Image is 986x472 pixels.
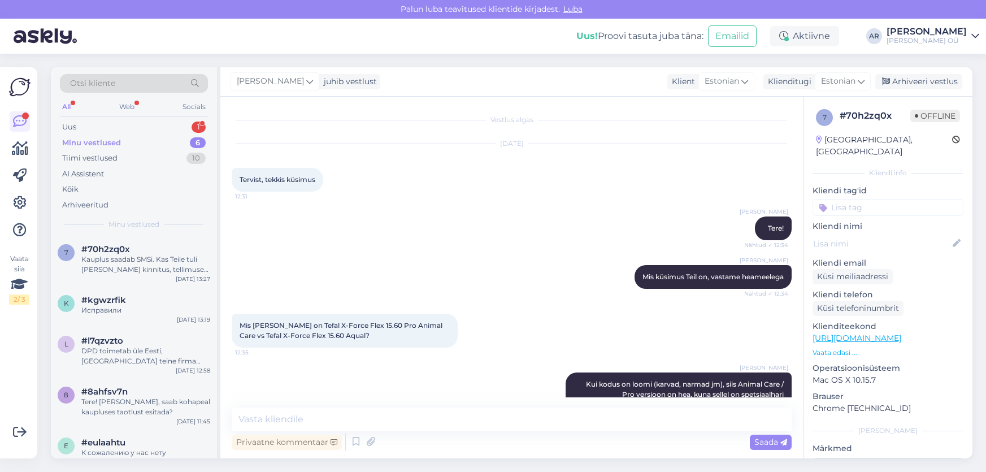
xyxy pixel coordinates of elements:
[579,380,785,439] span: Kui kodus on loomi (karvad, narmad jm), siis Animal Care / Pro versioon on hea, kuna sellel on sp...
[667,76,695,88] div: Klient
[81,438,125,448] span: #eulaahtu
[9,295,29,305] div: 2 / 3
[813,237,950,250] input: Lisa nimi
[81,295,126,305] span: #kgwzrfik
[705,75,739,88] span: Estonian
[240,321,444,340] span: Mis [PERSON_NAME] on Tefal X-Force Flex 15.60 Pro Animal Care vs Tefal X-Force Flex 15.60 Aqual?
[875,74,962,89] div: Arhiveeri vestlus
[64,248,68,257] span: 7
[192,122,206,133] div: 1
[70,77,115,89] span: Otsi kliente
[813,333,901,343] a: [URL][DOMAIN_NAME]
[866,28,882,44] div: AR
[813,348,963,358] p: Vaata edasi ...
[64,299,69,308] span: k
[177,315,210,324] div: [DATE] 13:19
[887,27,967,36] div: [PERSON_NAME]
[840,109,910,123] div: # 70h2zq0x
[813,301,904,316] div: Küsi telefoninumbrit
[81,336,123,346] span: #l7qzvzto
[81,254,210,275] div: Kauplus saadab SMSi. Kas Teile tuli [PERSON_NAME] kinnitus, tellimuse number?
[816,134,952,158] div: [GEOGRAPHIC_DATA], [GEOGRAPHIC_DATA]
[813,269,893,284] div: Küsi meiliaadressi
[232,115,792,125] div: Vestlus algas
[887,36,967,45] div: [PERSON_NAME] OÜ
[887,27,979,45] a: [PERSON_NAME][PERSON_NAME] OÜ
[821,75,855,88] span: Estonian
[237,75,304,88] span: [PERSON_NAME]
[81,448,210,458] div: К сожалению у нас нету
[240,175,315,184] span: Tervist, tekkis küsimus
[813,426,963,436] div: [PERSON_NAME]
[740,363,788,372] span: [PERSON_NAME]
[232,435,342,450] div: Privaatne kommentaar
[235,348,277,357] span: 12:35
[81,244,130,254] span: #70h2zq0x
[64,441,68,450] span: e
[740,256,788,265] span: [PERSON_NAME]
[823,113,827,122] span: 7
[813,391,963,402] p: Brauser
[319,76,377,88] div: juhib vestlust
[60,99,73,114] div: All
[642,272,784,281] span: Mis küsimus Teil on, vastame heameelega
[813,321,963,332] p: Klienditeekond
[64,391,68,399] span: 8
[9,254,29,305] div: Vaata siia
[744,289,788,298] span: Nähtud ✓ 12:34
[763,76,811,88] div: Klienditugi
[62,184,79,195] div: Kõik
[176,366,210,375] div: [DATE] 12:58
[740,207,788,216] span: [PERSON_NAME]
[813,402,963,414] p: Chrome [TECHNICAL_ID]
[62,200,108,211] div: Arhiveeritud
[81,387,128,397] span: #8ahfsv7n
[108,219,159,229] span: Minu vestlused
[235,192,277,201] span: 12:31
[9,76,31,98] img: Askly Logo
[576,29,703,43] div: Proovi tasuta juba täna:
[176,275,210,283] div: [DATE] 13:27
[768,224,784,232] span: Tere!
[813,199,963,216] input: Lisa tag
[186,153,206,164] div: 10
[813,257,963,269] p: Kliendi email
[770,26,839,46] div: Aktiivne
[708,25,757,47] button: Emailid
[813,185,963,197] p: Kliendi tag'id
[560,4,586,14] span: Luba
[910,110,960,122] span: Offline
[813,443,963,454] p: Märkmed
[232,138,792,149] div: [DATE]
[754,437,787,447] span: Saada
[180,99,208,114] div: Socials
[81,397,210,417] div: Tere! [PERSON_NAME], saab kohapeal kaupluses taotlust esitada?
[62,122,76,133] div: Uus
[813,362,963,374] p: Operatsioonisüsteem
[62,168,104,180] div: AI Assistent
[190,137,206,149] div: 6
[744,241,788,249] span: Nähtud ✓ 12:34
[813,374,963,386] p: Mac OS X 10.15.7
[813,220,963,232] p: Kliendi nimi
[64,340,68,348] span: l
[813,289,963,301] p: Kliendi telefon
[576,31,598,41] b: Uus!
[176,417,210,426] div: [DATE] 11:45
[62,153,118,164] div: Tiimi vestlused
[81,346,210,366] div: DPD toimetab üle Eesti, [GEOGRAPHIC_DATA] teine firma teenindab, kui on vaja näiteks tuppa toomis...
[81,305,210,315] div: Исправили
[62,137,121,149] div: Minu vestlused
[117,99,137,114] div: Web
[178,458,210,466] div: [DATE] 11:12
[813,168,963,178] div: Kliendi info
